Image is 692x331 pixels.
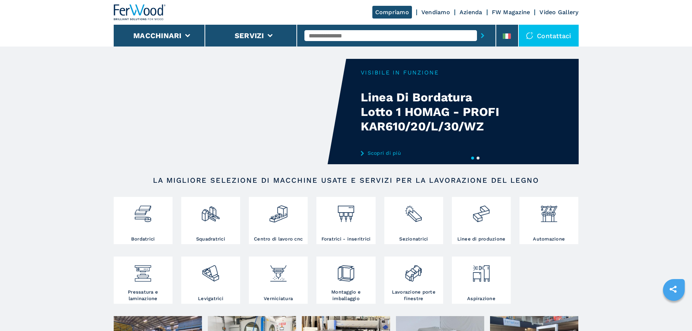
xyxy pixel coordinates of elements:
button: Servizi [235,31,264,40]
img: montaggio_imballaggio_2.png [336,258,356,283]
a: Levigatrici [181,257,240,304]
h3: Foratrici - inseritrici [321,236,371,242]
iframe: Chat [661,298,687,326]
a: FW Magazine [492,9,530,16]
h3: Sezionatrici [399,236,428,242]
h3: Montaggio e imballaggio [318,289,373,302]
a: Verniciatura [249,257,308,304]
div: Contattaci [519,25,579,47]
a: Sezionatrici [384,197,443,244]
a: Bordatrici [114,197,173,244]
img: levigatrici_2.png [201,258,220,283]
h3: Verniciatura [264,295,293,302]
a: Lavorazione porte finestre [384,257,443,304]
h3: Automazione [533,236,565,242]
img: sezionatrici_2.png [404,199,423,223]
a: Montaggio e imballaggio [316,257,375,304]
button: Macchinari [133,31,182,40]
video: Your browser does not support the video tag. [114,59,346,164]
h2: LA MIGLIORE SELEZIONE DI MACCHINE USATE E SERVIZI PER LA LAVORAZIONE DEL LEGNO [137,176,555,185]
img: Ferwood [114,4,166,20]
a: Linee di produzione [452,197,511,244]
a: Vendiamo [421,9,450,16]
h3: Linee di produzione [457,236,506,242]
h3: Bordatrici [131,236,155,242]
button: 1 [471,157,474,160]
h3: Aspirazione [467,295,495,302]
img: bordatrici_1.png [133,199,153,223]
img: linee_di_produzione_2.png [472,199,491,223]
img: verniciatura_1.png [269,258,288,283]
img: pressa-strettoia.png [133,258,153,283]
a: Squadratrici [181,197,240,244]
h3: Lavorazione porte finestre [386,289,441,302]
a: Foratrici - inseritrici [316,197,375,244]
img: aspirazione_1.png [472,258,491,283]
button: submit-button [477,27,488,44]
h3: Centro di lavoro cnc [254,236,303,242]
h3: Pressatura e laminazione [116,289,171,302]
button: 2 [477,157,479,160]
a: Azienda [460,9,482,16]
a: Aspirazione [452,257,511,304]
h3: Levigatrici [198,295,223,302]
img: lavorazione_porte_finestre_2.png [404,258,423,283]
img: centro_di_lavoro_cnc_2.png [269,199,288,223]
h3: Squadratrici [196,236,225,242]
a: Automazione [519,197,578,244]
a: Centro di lavoro cnc [249,197,308,244]
img: squadratrici_2.png [201,199,220,223]
a: sharethis [664,280,682,298]
a: Pressatura e laminazione [114,257,173,304]
a: Video Gallery [539,9,578,16]
img: automazione.png [539,199,559,223]
a: Compriamo [372,6,412,19]
img: foratrici_inseritrici_2.png [336,199,356,223]
a: Scopri di più [361,150,503,156]
img: Contattaci [526,32,533,39]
